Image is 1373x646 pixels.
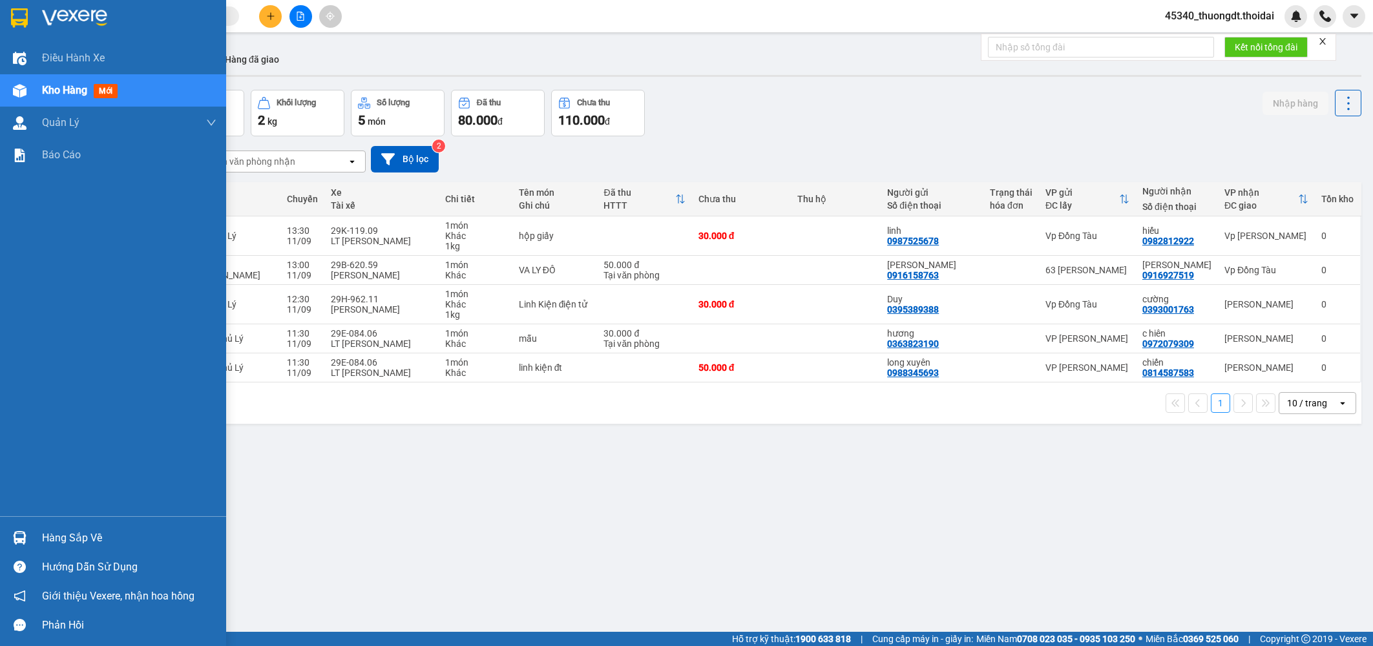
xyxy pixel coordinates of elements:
div: Số điện thoại [887,200,977,211]
button: Chưa thu110.000đ [551,90,645,136]
div: Tại văn phòng [603,339,685,349]
div: 0916158763 [887,270,939,280]
div: 0 [1321,265,1354,275]
div: 11/09 [287,304,318,315]
span: down [206,118,216,128]
span: | [1248,632,1250,646]
span: Kho hàng [42,84,87,96]
div: Linh Kiện điện tử [519,299,591,309]
span: plus [266,12,275,21]
div: long xuyên [887,357,977,368]
div: Hàng sắp về [42,528,216,548]
span: mới [94,84,118,98]
div: Chưa thu [698,194,785,204]
div: 29E-084.06 [331,328,432,339]
div: Hướng dẫn sử dụng [42,557,216,577]
div: Vp Đồng Tàu [1045,231,1129,241]
button: Số lượng5món [351,90,445,136]
span: Miền Nam [976,632,1135,646]
div: linh kiện đt [519,362,591,373]
div: 1 món [445,289,505,299]
div: Người nhận [1142,186,1211,196]
div: [PERSON_NAME] [1224,333,1308,344]
th: Toggle SortBy [597,182,691,216]
button: aim [319,5,342,28]
div: Chi tiết [445,194,505,204]
div: 1 món [445,260,505,270]
div: 11:30 [287,357,318,368]
div: 0395389388 [887,304,939,315]
div: Khác [445,368,505,378]
div: Khác [445,299,505,309]
div: LT [PERSON_NAME] [331,368,432,378]
div: 30.000 đ [698,299,785,309]
div: Vp [PERSON_NAME] [1224,231,1308,241]
div: c hiên [1142,328,1211,339]
img: warehouse-icon [13,52,26,65]
div: Duy [887,294,977,304]
div: Xe [331,187,432,198]
div: Số lượng [377,98,410,107]
div: 29K-119.09 [331,225,432,236]
div: Vp Đồng Tàu [1224,265,1308,275]
button: Bộ lọc [371,146,439,172]
span: close [1318,37,1327,46]
div: [PERSON_NAME] [331,270,432,280]
div: Khác [445,231,505,241]
div: 11/09 [287,270,318,280]
div: 29B-620.59 [331,260,432,270]
div: Khác [445,270,505,280]
svg: open [1337,398,1348,408]
div: 0988345693 [887,368,939,378]
div: 11:30 [287,328,318,339]
div: 50.000 đ [698,362,785,373]
img: icon-new-feature [1290,10,1302,22]
div: hộp giấy [519,231,591,241]
div: ĐC giao [1224,200,1298,211]
div: 11/09 [287,368,318,378]
div: 0 [1321,362,1354,373]
button: Kết nối tổng đài [1224,37,1308,57]
div: 12:30 [287,294,318,304]
span: 45340_thuongdt.thoidai [1155,8,1284,24]
div: hóa đơn [990,200,1032,211]
div: 29H-962.11 [331,294,432,304]
div: Trạng thái [990,187,1032,198]
span: notification [14,590,26,602]
div: LT [PERSON_NAME] [331,236,432,246]
div: mẫu [519,333,591,344]
span: Giới thiệu Vexere, nhận hoa hồng [42,588,194,604]
div: 11/09 [287,339,318,349]
span: caret-down [1348,10,1360,22]
div: 13:30 [287,225,318,236]
button: Nhập hàng [1263,92,1328,115]
div: 0 [1321,299,1354,309]
div: Chuyến [287,194,318,204]
div: LT [PERSON_NAME] [331,339,432,349]
strong: 1900 633 818 [795,634,851,644]
span: Kết nối tổng đài [1235,40,1297,54]
div: VP [PERSON_NAME] [1045,333,1129,344]
img: solution-icon [13,149,26,162]
div: 13:00 [287,260,318,270]
div: 10 / trang [1287,397,1327,410]
img: logo-vxr [11,8,28,28]
span: DT1109250222 [121,87,198,100]
div: Ghi chú [519,200,591,211]
div: hương [887,328,977,339]
strong: 0708 023 035 - 0935 103 250 [1017,634,1135,644]
span: 110.000 [558,112,605,128]
strong: 0369 525 060 [1183,634,1239,644]
img: warehouse-icon [13,116,26,130]
span: kg [267,116,277,127]
div: 0916927519 [1142,270,1194,280]
span: đ [498,116,503,127]
div: linh [887,225,977,236]
span: Quản Lý [42,114,79,130]
div: 0393001763 [1142,304,1194,315]
button: file-add [289,5,312,28]
sup: 2 [432,140,445,152]
div: 0987525678 [887,236,939,246]
img: warehouse-icon [13,531,26,545]
div: Tại văn phòng [603,270,685,280]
